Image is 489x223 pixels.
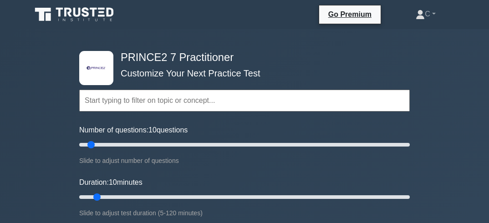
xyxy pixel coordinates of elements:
[79,155,410,166] div: Slide to adjust number of questions
[117,51,365,64] h4: PRINCE2 7 Practitioner
[323,9,377,20] a: Go Premium
[148,126,157,134] span: 10
[394,5,458,23] a: C
[79,177,143,188] label: Duration: minutes
[79,125,188,136] label: Number of questions: questions
[109,178,117,186] span: 10
[79,90,410,111] input: Start typing to filter on topic or concept...
[79,208,410,218] div: Slide to adjust test duration (5-120 minutes)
